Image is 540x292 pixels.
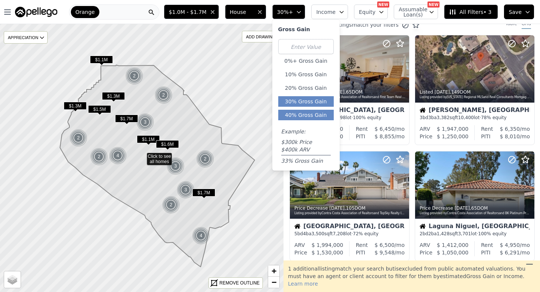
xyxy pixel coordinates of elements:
span: $1.0M - $1.7M [169,8,206,16]
a: Listed [DATE],149DOMListing provided by[US_STATE] Regional MLSand Real Consultants Mortgage RealH... [415,35,534,145]
div: $1.1M [137,135,160,146]
span: $1.3M [64,102,87,110]
div: 3 bd 3 ba sqft lot · 78% equity [420,115,530,121]
div: $1.6M [156,140,179,151]
span: $ 1,050,000 [437,250,469,256]
button: 40% Gross Gain [278,110,334,120]
div: 1 additional listing match your search but is excluded from public automated valuations. You must... [283,260,540,292]
span: $1.1M [90,56,113,64]
a: Price Decrease [DATE],65DOMListing provided byContra Costa Association of Realtorsand First Team ... [289,35,409,145]
span: 3,701 [458,231,471,236]
div: 5 bd 4 ba sqft lot · 72% equity [294,231,405,237]
div: out of listings [283,21,420,29]
div: PITI [356,133,365,140]
div: Price [420,133,432,140]
div: ADD DRAWING [242,31,279,42]
span: $ 4,950 [500,242,520,248]
a: Price Decrease [DATE],105DOMListing provided byContra Costa Association of Realtorsand TopSky Rea... [289,151,409,261]
span: $ 1,250,000 [437,133,469,139]
span: $ 8,010 [500,133,520,139]
div: 3 [136,113,154,131]
div: Price [294,249,307,256]
div: ARV [420,241,430,249]
span: − [271,277,276,287]
div: Price [420,249,432,256]
div: $1.3M [102,92,125,103]
img: g1.png [154,86,173,104]
div: 3 [177,181,195,199]
span: $ 1,412,000 [437,242,469,248]
span: $ 1,530,000 [312,250,343,256]
span: House [230,8,254,16]
span: $1.5M [88,105,111,113]
button: Equity [354,5,388,19]
button: All Filters• 3 [444,5,498,19]
span: $ 6,500 [375,242,394,248]
div: Gross Gain [278,26,310,33]
time: 2025-09-27 17:08 [329,206,345,211]
div: Listing provided by Contra Costa Association of Realtors and First Team Real Estate [294,95,405,100]
div: Listing provided by Contra Costa Association of Realtors and BK Platinum Properties [420,211,531,216]
div: Price Decrease , 65 DOM [420,205,531,211]
div: Rent [356,125,368,133]
span: $ 1,994,000 [312,242,343,248]
span: 3,382 [437,115,450,120]
img: House [420,107,426,113]
a: Price Decrease [DATE],65DOMListing provided byContra Costa Association of Realtorsand BK Platinum... [415,151,534,261]
div: /mo [493,241,530,249]
div: 2 [162,196,180,214]
div: 33% Gross Gain [281,157,331,165]
div: ARV [420,125,430,133]
div: 30%+ [272,20,340,171]
span: $ 6,350 [500,126,520,132]
div: 2 bd 2 ba sqft lot · 100% equity [420,231,530,237]
a: Layers [4,271,21,288]
span: $ 9,548 [375,250,394,256]
div: Table [505,21,517,29]
button: Assumable Loan(s) [394,5,438,19]
time: 2025-09-27 00:13 [454,206,470,211]
span: $1.6M [156,140,179,148]
button: 30%+ [272,5,306,19]
a: Zoom in [268,265,279,277]
div: /mo [490,249,530,256]
img: g1.png [69,129,88,147]
div: Grid [522,21,531,29]
button: House [225,5,266,19]
button: 20% Gross Gain [278,83,334,93]
img: g1.png [196,150,214,168]
a: Zoom out [268,277,279,288]
div: 2 [125,67,143,85]
input: Enter Value [278,39,334,54]
span: 30%+ [277,8,293,16]
span: $1.3M [102,92,125,100]
div: $400k ARV [281,146,331,153]
div: Listing provided by Contra Costa Association of Realtors and TopSky Realty Inc. [294,211,405,216]
span: Assumable Loan(s) [399,7,423,17]
div: $1.5M [88,105,111,116]
div: NEW [377,2,389,8]
div: Price Decrease , 105 DOM [294,205,405,211]
div: 4 [109,147,127,165]
div: [PERSON_NAME], [GEOGRAPHIC_DATA] [420,107,530,115]
img: g1.png [166,157,185,175]
button: $1.0M - $1.7M [164,5,219,19]
div: /mo [368,241,405,249]
div: [GEOGRAPHIC_DATA], [GEOGRAPHIC_DATA] [294,223,405,231]
button: 30% Gross Gain [278,96,334,107]
div: NEW [427,2,439,8]
span: All Filters • 3 [449,8,491,16]
span: $ 1,947,000 [437,126,469,132]
div: $1.7M [115,115,138,126]
span: Income [316,8,336,16]
div: ARV [294,241,305,249]
div: PITI [481,249,490,256]
div: $300k Price [281,138,331,146]
span: $1.1M [137,135,160,143]
span: Orange [75,8,95,16]
img: g1.png [125,67,144,85]
div: /mo [493,125,530,133]
button: 10% Gross Gain [278,69,334,80]
span: 3,500 [312,231,324,236]
div: Rent [481,125,493,133]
